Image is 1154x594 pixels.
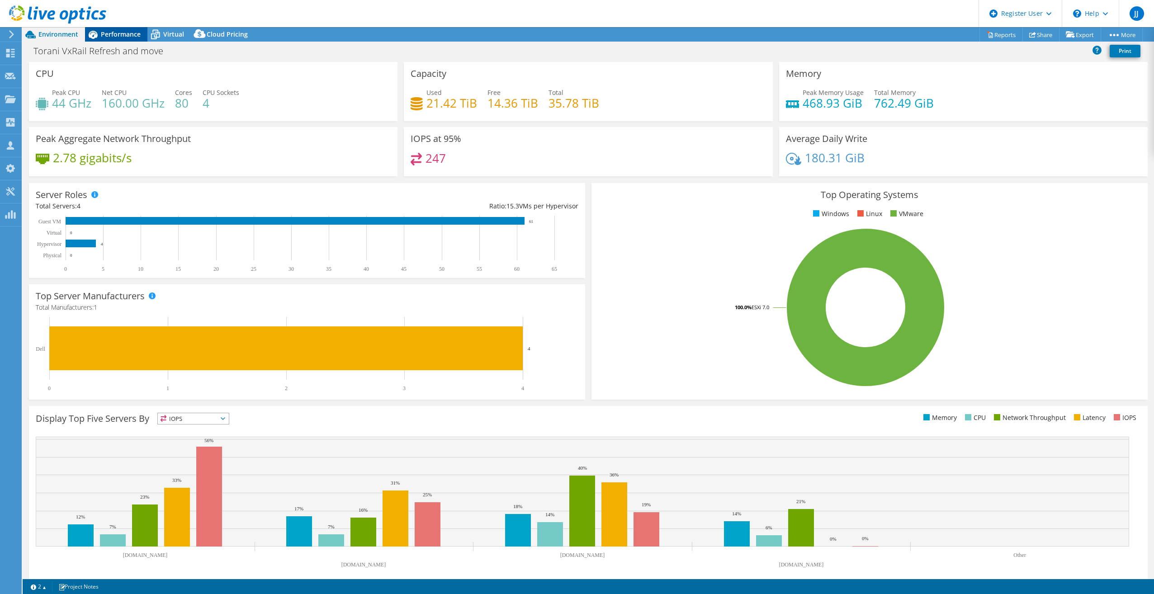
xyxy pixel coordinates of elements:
h3: IOPS at 95% [411,134,461,144]
text: Virtual [47,230,62,236]
text: 0 [70,253,72,258]
span: JJ [1130,6,1144,21]
text: Hypervisor [37,241,61,247]
text: 0% [830,536,837,542]
text: Physical [43,252,61,259]
h3: Top Server Manufacturers [36,291,145,301]
text: 7% [328,524,335,529]
span: Cloud Pricing [207,30,248,38]
a: Export [1059,28,1101,42]
svg: \n [1073,9,1081,18]
text: 45 [401,266,407,272]
tspan: 100.0% [735,304,752,311]
text: 12% [76,514,85,519]
h4: 44 GHz [52,98,91,108]
a: Project Notes [52,581,105,592]
text: 23% [140,494,149,500]
text: 17% [294,506,303,511]
span: IOPS [158,413,229,424]
h3: Average Daily Write [786,134,867,144]
a: 2 [24,581,52,592]
span: Net CPU [102,88,127,97]
div: Ratio: VMs per Hypervisor [307,201,578,211]
div: Total Servers: [36,201,307,211]
h1: Torani VxRail Refresh and move [29,46,177,56]
text: 2 [285,385,288,391]
text: Other [1013,552,1026,558]
h3: Top Operating Systems [598,190,1141,200]
text: 56% [204,438,213,443]
li: Network Throughput [992,413,1066,423]
li: Memory [921,413,957,423]
text: [DOMAIN_NAME] [779,561,824,568]
h4: 2.78 gigabits/s [53,153,132,163]
text: 16% [359,507,368,513]
text: 7% [109,524,116,529]
li: Latency [1072,413,1106,423]
h4: 14.36 TiB [487,98,538,108]
text: 60 [514,266,520,272]
text: 40 [364,266,369,272]
h4: 80 [175,98,192,108]
a: Share [1022,28,1059,42]
span: Total [549,88,563,97]
a: Reports [979,28,1023,42]
h4: 468.93 GiB [803,98,864,108]
text: 0% [862,536,869,541]
text: 0 [70,231,72,235]
span: 15.3 [506,202,519,210]
text: 6% [766,525,772,530]
text: 5 [102,266,104,272]
h4: 21.42 TiB [426,98,477,108]
li: IOPS [1111,413,1136,423]
text: 61 [529,219,533,224]
span: Peak Memory Usage [803,88,864,97]
span: Virtual [163,30,184,38]
h3: Peak Aggregate Network Throughput [36,134,191,144]
span: 1 [94,303,97,311]
text: 4 [521,385,524,391]
text: [DOMAIN_NAME] [560,552,605,558]
span: 4 [77,202,80,210]
h4: 4 [203,98,239,108]
text: 14% [545,512,554,517]
span: Peak CPU [52,88,80,97]
li: Linux [855,209,882,219]
span: CPU Sockets [203,88,239,97]
text: 31% [391,480,400,486]
text: 25 [251,266,256,272]
text: 15 [175,266,181,272]
h3: Capacity [411,69,446,79]
text: 21% [796,499,805,504]
text: 33% [172,477,181,483]
text: 14% [732,511,741,516]
li: CPU [963,413,986,423]
h4: 247 [426,153,446,163]
li: Windows [811,209,849,219]
span: Cores [175,88,192,97]
text: 3 [403,385,406,391]
h4: 762.49 GiB [874,98,934,108]
a: Print [1110,45,1140,57]
h3: Memory [786,69,821,79]
text: Guest VM [38,218,61,225]
h3: Server Roles [36,190,87,200]
text: 36% [610,472,619,477]
h4: 180.31 GiB [805,153,865,163]
text: 35 [326,266,331,272]
text: 20 [213,266,219,272]
span: Environment [38,30,78,38]
text: 40% [578,465,587,471]
a: More [1101,28,1143,42]
span: Total Memory [874,88,916,97]
text: 10 [138,266,143,272]
h4: Total Manufacturers: [36,302,578,312]
text: 65 [552,266,557,272]
tspan: ESXi 7.0 [752,304,769,311]
text: 0 [48,385,51,391]
text: 0 [64,266,67,272]
text: 1 [166,385,169,391]
h4: 35.78 TiB [549,98,599,108]
text: 18% [513,504,522,509]
li: VMware [888,209,923,219]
